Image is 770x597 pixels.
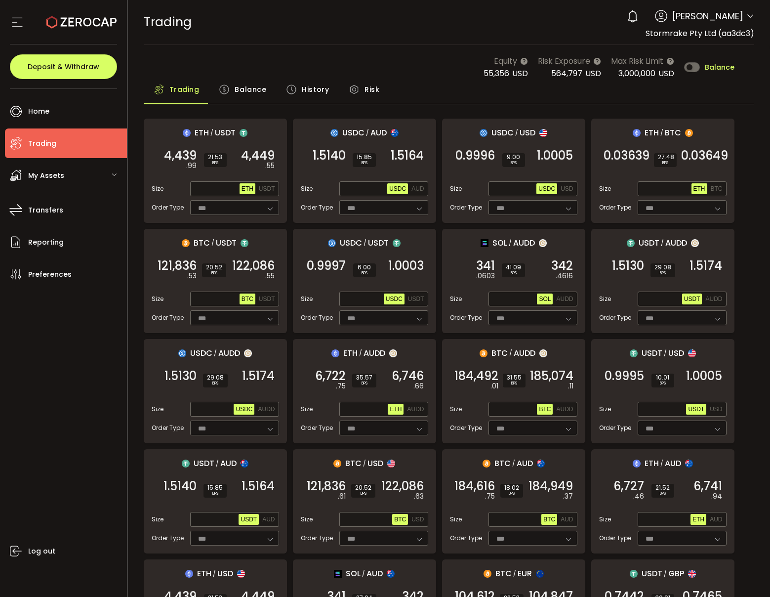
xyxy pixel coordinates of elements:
[234,404,254,415] button: USDC
[454,481,495,491] span: 184,616
[537,404,553,415] button: BTC
[605,371,644,381] span: 0.9995
[28,136,56,151] span: Trading
[307,261,346,271] span: 0.9997
[365,80,379,99] span: Risk
[551,261,573,271] span: 342
[152,313,184,322] span: Order Type
[368,237,389,249] span: USDT
[208,160,223,166] i: BPS
[528,481,573,491] span: 184,949
[708,404,724,415] button: USD
[185,570,193,578] img: eth_portfolio.svg
[537,460,545,468] img: aud_portfolio.svg
[668,347,684,359] span: USD
[391,129,399,137] img: aud_portfolio.svg
[491,347,508,359] span: BTC
[450,534,482,543] span: Order Type
[450,295,462,303] span: Size
[307,481,346,491] span: 121,836
[450,203,482,212] span: Order Type
[163,481,197,491] span: 1.5140
[561,185,573,192] span: USD
[211,239,214,248] em: /
[362,569,365,578] em: /
[194,237,210,249] span: BTC
[682,294,702,304] button: USDT
[152,184,163,193] span: Size
[387,570,395,578] img: aud_portfolio.svg
[169,80,200,99] span: Trading
[207,485,223,491] span: 15.85
[450,424,482,432] span: Order Type
[554,294,575,304] button: AUDD
[259,296,275,302] span: USDT
[363,459,366,468] em: /
[485,491,495,502] em: .75
[450,184,462,193] span: Size
[633,460,641,468] img: eth_portfolio.svg
[301,424,333,432] span: Order Type
[504,491,519,497] i: BPS
[152,424,184,432] span: Order Type
[494,457,511,469] span: BTC
[356,375,372,381] span: 35.57
[490,381,498,391] em: .01
[411,185,424,192] span: AUD
[405,404,426,415] button: AUDD
[604,151,649,161] span: 0.03639
[515,128,518,137] em: /
[391,151,424,161] span: 1.5164
[182,239,190,247] img: btc_portfolio.svg
[216,237,237,249] span: USDT
[556,271,573,281] em: .4616
[182,460,190,468] img: usdt_portfolio.svg
[328,239,336,247] img: usdc_portfolio.svg
[331,349,339,357] img: eth_portfolio.svg
[301,313,333,322] span: Order Type
[709,183,725,194] button: BTC
[301,203,333,212] span: Order Type
[336,381,346,391] em: .75
[513,237,535,249] span: AUDD
[491,127,514,139] span: USDC
[681,151,728,161] span: 0.03649
[242,371,275,381] span: 1.5174
[506,270,521,276] i: BPS
[512,459,515,468] em: /
[543,516,555,523] span: BTC
[685,460,693,468] img: aud_portfolio.svg
[357,160,372,166] i: BPS
[513,569,516,578] em: /
[28,235,64,250] span: Reporting
[258,406,275,413] span: AUDD
[313,151,346,161] span: 1.5140
[187,271,197,281] em: .53
[392,371,424,381] span: 6,746
[393,239,401,247] img: usdt_portfolio.svg
[257,294,277,304] button: USDT
[599,184,611,193] span: Size
[517,457,533,469] span: AUD
[481,239,488,247] img: sol_portfolio.png
[554,404,575,415] button: AUDD
[346,567,361,580] span: SOL
[406,294,426,304] button: USDT
[232,261,275,271] span: 122,086
[338,491,346,502] em: .61
[244,349,252,357] img: zuPXiwguUFiBOIQyqLOiXsnnNitlx7q4LCwEbLHADjIpTka+Lip0HH8D0VTrd02z+wEAAAAASUVORK5CYII=
[686,371,722,381] span: 1.0005
[688,349,696,357] img: usd_portfolio.svg
[235,80,266,99] span: Balance
[414,491,424,502] em: .63
[665,237,687,249] span: AUDD
[652,490,770,597] iframe: Chat Widget
[164,371,197,381] span: 1.5130
[665,457,681,469] span: AUD
[654,270,671,276] i: BPS
[633,491,644,502] em: .46
[158,261,197,271] span: 121,836
[186,161,197,171] em: .99
[530,371,573,381] span: 185,074
[703,294,724,304] button: AUDD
